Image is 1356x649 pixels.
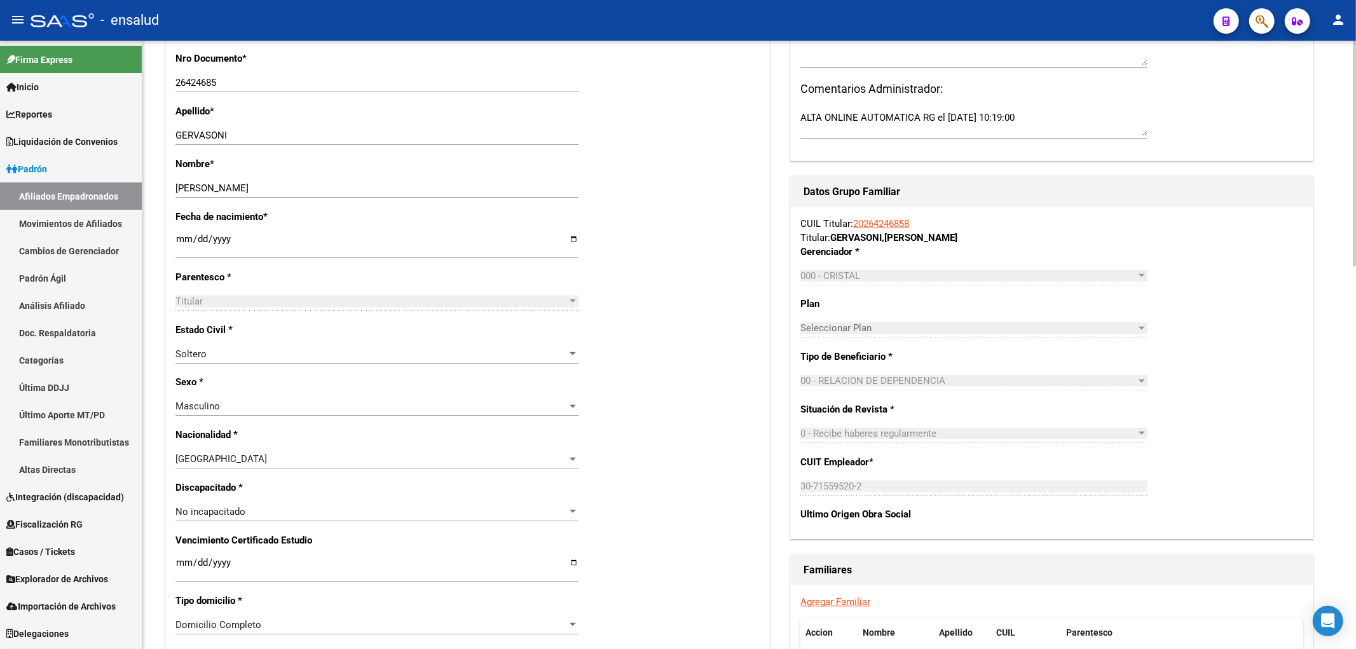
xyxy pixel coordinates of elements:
[800,270,860,282] span: 000 - CRISTAL
[6,135,118,149] span: Liquidación de Convenios
[1313,606,1343,636] div: Open Intercom Messenger
[863,627,895,638] span: Nombre
[1331,12,1346,27] mat-icon: person
[175,506,245,517] span: No incapacitado
[934,619,991,646] datatable-header-cell: Apellido
[800,245,951,259] p: Gerenciador *
[804,182,1299,202] h1: Datos Grupo Familiar
[800,596,870,608] a: Agregar Familiar
[800,428,936,439] span: 0 - Recibe haberes regularmente
[6,53,72,67] span: Firma Express
[6,107,52,121] span: Reportes
[800,322,1135,334] span: Seleccionar Plan
[882,232,884,243] span: ,
[175,323,351,337] p: Estado Civil *
[175,428,351,442] p: Nacionalidad *
[175,210,351,224] p: Fecha de nacimiento
[6,162,47,176] span: Padrón
[853,218,909,229] a: 20264246858
[991,619,1061,646] datatable-header-cell: CUIL
[175,270,351,284] p: Parentesco *
[805,627,833,638] span: Accion
[1061,619,1150,646] datatable-header-cell: Parentesco
[175,619,261,631] span: Domicilio Completo
[175,400,220,412] span: Masculino
[1066,627,1113,638] span: Parentesco
[10,12,25,27] mat-icon: menu
[6,517,83,531] span: Fiscalización RG
[175,594,351,608] p: Tipo domicilio *
[6,80,39,94] span: Inicio
[996,627,1015,638] span: CUIL
[830,232,957,243] strong: GERVASONI [PERSON_NAME]
[6,572,108,586] span: Explorador de Archivos
[800,80,1303,98] h3: Comentarios Administrador:
[175,51,351,65] p: Nro Documento
[939,627,973,638] span: Apellido
[175,104,351,118] p: Apellido
[175,348,207,360] span: Soltero
[6,599,116,613] span: Importación de Archivos
[6,545,75,559] span: Casos / Tickets
[175,533,351,547] p: Vencimiento Certificado Estudio
[800,217,1303,245] div: CUIL Titular: Titular:
[800,297,951,311] p: Plan
[800,350,951,364] p: Tipo de Beneficiario *
[800,402,951,416] p: Situación de Revista *
[858,619,934,646] datatable-header-cell: Nombre
[175,453,267,465] span: [GEOGRAPHIC_DATA]
[6,627,69,641] span: Delegaciones
[175,481,351,495] p: Discapacitado *
[175,157,351,171] p: Nombre
[175,375,351,389] p: Sexo *
[800,375,945,386] span: 00 - RELACION DE DEPENDENCIA
[175,296,203,307] span: Titular
[100,6,159,34] span: - ensalud
[800,507,951,521] p: Ultimo Origen Obra Social
[800,619,858,646] datatable-header-cell: Accion
[800,455,951,469] p: CUIT Empleador
[6,490,124,504] span: Integración (discapacidad)
[804,560,1299,580] h1: Familiares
